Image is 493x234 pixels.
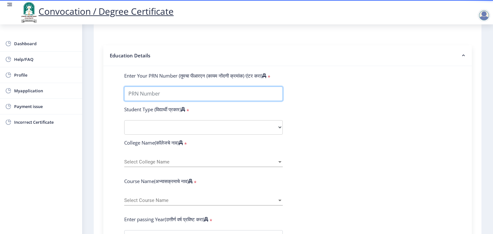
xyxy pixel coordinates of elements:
[124,139,183,146] label: College Name(कॉलेजचे नाव)
[14,71,77,79] span: Profile
[124,87,283,101] input: PRN Number
[14,40,77,47] span: Dashboard
[14,103,77,110] span: Payment issue
[14,87,77,95] span: Myapplication
[124,72,266,79] label: Enter Your PRN Number (तुमचा पीआरएन (कायम नोंदणी क्रमांक) एंटर करा)
[14,118,77,126] span: Incorrect Certificate
[14,55,77,63] span: Help/FAQ
[124,159,277,165] span: Select College Name
[19,5,174,17] a: Convocation / Degree Certificate
[124,178,193,184] label: Course Name(अभ्यासक्रमाचे नाव)
[124,216,208,222] label: Enter passing Year(उत्तीर्ण वर्ष प्रविष्ट करा)
[124,106,185,113] label: Student Type (विद्यार्थी प्रकार)
[103,45,472,66] nb-accordion-item-header: Education Details
[19,1,39,23] img: logo
[124,198,277,203] span: Select Course Name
